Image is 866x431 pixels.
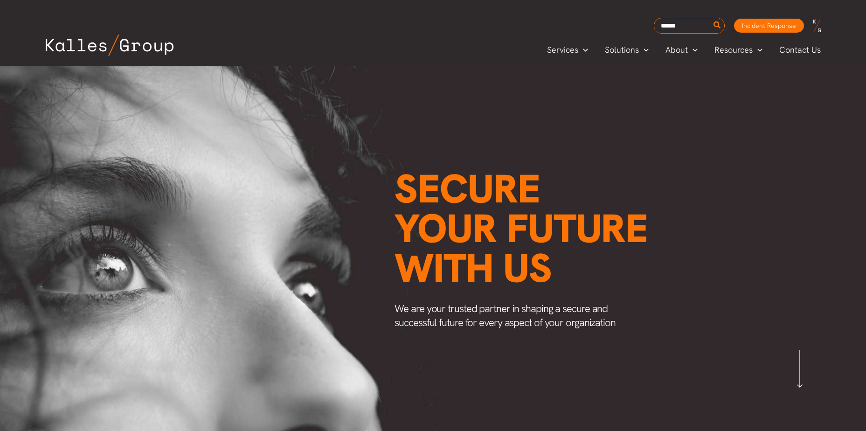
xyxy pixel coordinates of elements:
[753,43,762,57] span: Menu Toggle
[46,35,173,56] img: Kalles Group
[688,43,698,57] span: Menu Toggle
[578,43,588,57] span: Menu Toggle
[395,302,616,329] span: We are your trusted partner in shaping a secure and successful future for every aspect of your or...
[539,42,830,57] nav: Primary Site Navigation
[539,43,596,57] a: ServicesMenu Toggle
[712,18,723,33] button: Search
[714,43,753,57] span: Resources
[657,43,706,57] a: AboutMenu Toggle
[395,163,648,294] span: Secure your future with us
[665,43,688,57] span: About
[771,43,830,57] a: Contact Us
[596,43,657,57] a: SolutionsMenu Toggle
[734,19,804,33] a: Incident Response
[779,43,821,57] span: Contact Us
[706,43,771,57] a: ResourcesMenu Toggle
[605,43,639,57] span: Solutions
[547,43,578,57] span: Services
[639,43,649,57] span: Menu Toggle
